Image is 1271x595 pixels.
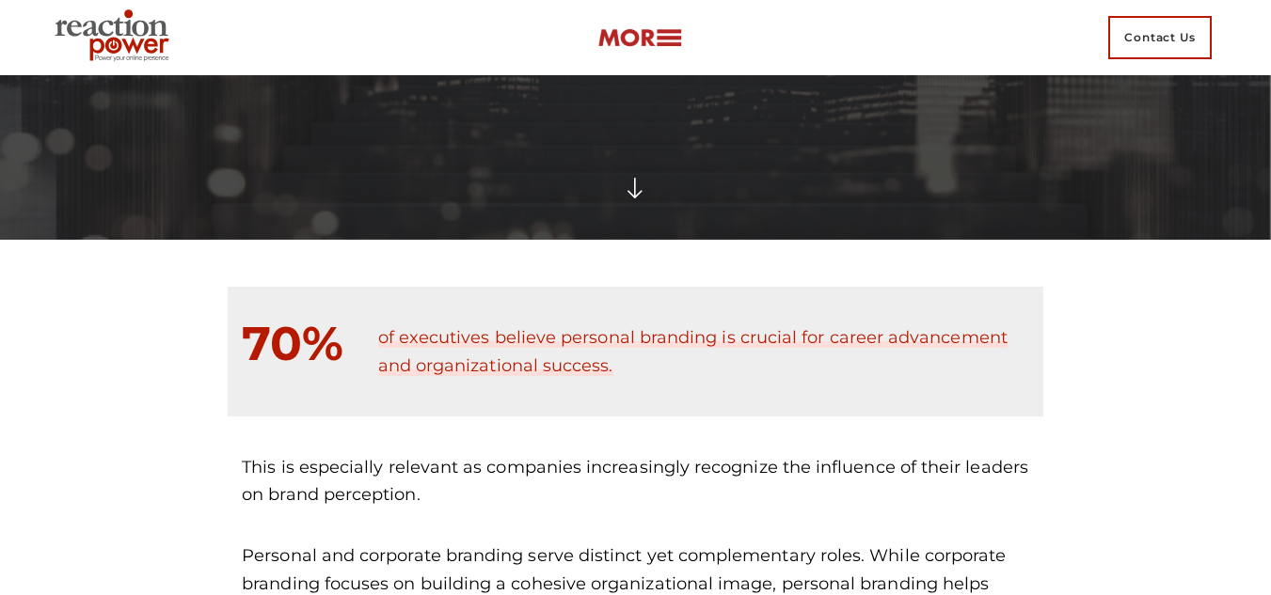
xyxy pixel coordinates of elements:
[47,4,183,71] img: Executive Branding | Personal Branding Agency
[1108,16,1212,59] span: Contact Us
[242,454,1029,509] p: This is especially relevant as companies increasingly recognize the influence of their leaders on...
[242,305,349,384] p: 70%
[597,27,682,49] img: more-btn.png
[378,327,1008,376] a: of executives believe personal branding is crucial for career advancement and organizational succ...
